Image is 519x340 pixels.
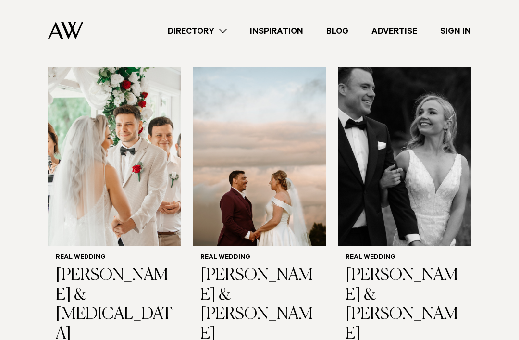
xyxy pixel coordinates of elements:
[360,25,429,38] a: Advertise
[48,67,181,246] img: Real Wedding | Lidia & Nikita
[156,25,238,38] a: Directory
[429,25,482,38] a: Sign In
[238,25,315,38] a: Inspiration
[338,67,471,246] img: Real Wedding | Kathryn & David
[200,254,318,262] h6: Real Wedding
[48,22,83,39] img: Auckland Weddings Logo
[56,254,173,262] h6: Real Wedding
[315,25,360,38] a: Blog
[193,67,326,246] img: Real Wedding | Keegan & Ashlee
[346,254,463,262] h6: Real Wedding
